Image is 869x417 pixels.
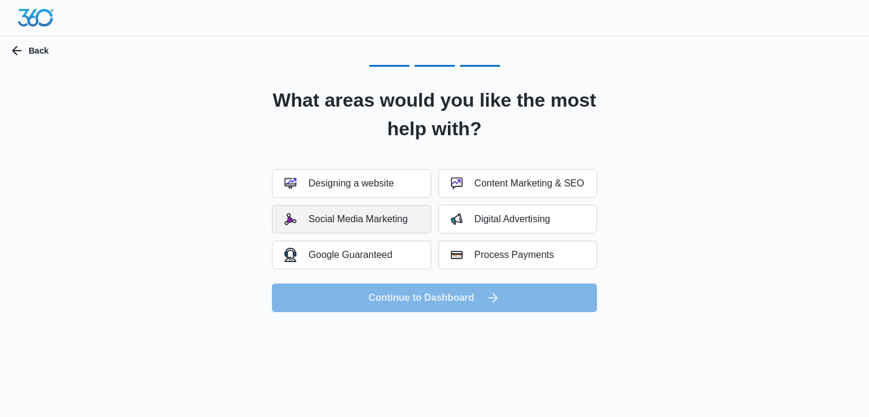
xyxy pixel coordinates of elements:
button: Google Guaranteed [272,241,431,269]
button: Designing a website [272,169,431,198]
div: Designing a website [284,178,394,189]
button: Social Media Marketing [272,205,431,234]
div: Social Media Marketing [284,213,407,225]
button: Content Marketing & SEO [438,169,597,198]
div: Content Marketing & SEO [451,178,585,189]
div: Google Guaranteed [284,248,392,262]
div: Digital Advertising [451,213,551,225]
button: Digital Advertising [438,205,597,234]
div: Process Payments [451,249,554,261]
h2: What areas would you like the most help with? [258,86,612,143]
button: Process Payments [438,241,597,269]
